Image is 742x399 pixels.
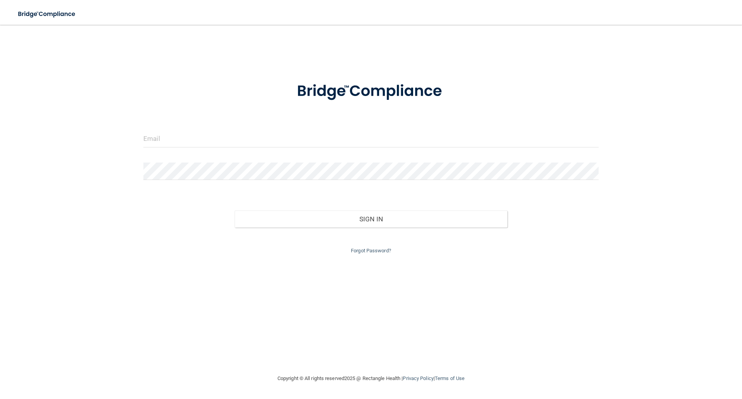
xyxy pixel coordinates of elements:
[351,248,391,253] a: Forgot Password?
[12,6,83,22] img: bridge_compliance_login_screen.278c3ca4.svg
[230,366,512,391] div: Copyright © All rights reserved 2025 @ Rectangle Health | |
[435,375,465,381] a: Terms of Use
[281,71,461,111] img: bridge_compliance_login_screen.278c3ca4.svg
[143,130,599,147] input: Email
[235,211,508,228] button: Sign In
[403,375,433,381] a: Privacy Policy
